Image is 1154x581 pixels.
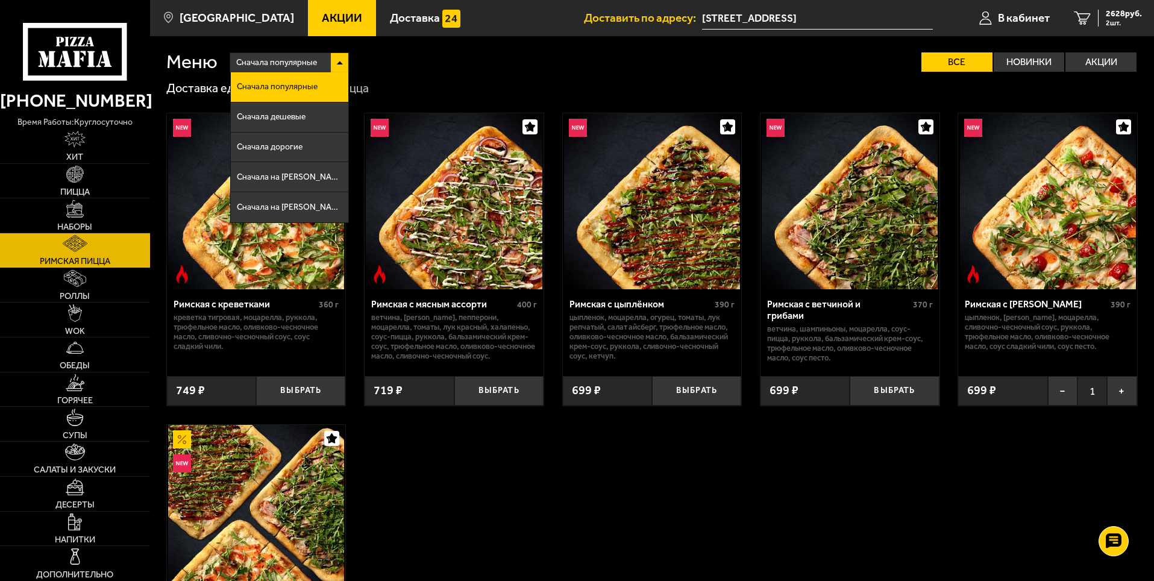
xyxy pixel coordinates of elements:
span: Доставить по адресу: [584,12,702,24]
span: 2 шт. [1106,19,1142,27]
div: Римская с [PERSON_NAME] [965,298,1108,310]
img: Острое блюдо [173,265,191,283]
span: 699 ₽ [572,385,601,397]
button: − [1048,376,1077,406]
span: 699 ₽ [770,385,798,397]
span: 390 г [1111,300,1130,310]
h1: Меню [166,52,218,72]
label: Все [921,52,993,72]
div: Римская с мясным ассорти [371,298,514,310]
p: ветчина, шампиньоны, моцарелла, соус-пицца, руккола, бальзамический крем-соус, трюфельное масло, ... [767,324,933,363]
span: Сначала на [PERSON_NAME] [237,203,343,212]
a: НовинкаОстрое блюдоРимская с мясным ассорти [365,113,544,289]
img: Новинка [767,119,785,137]
span: Десерты [55,500,95,509]
span: 1 [1077,376,1107,406]
span: 400 г [517,300,537,310]
img: Римская с томатами черри [960,113,1136,289]
button: + [1107,376,1137,406]
span: 699 ₽ [967,385,996,397]
span: Горячее [57,396,93,404]
div: Римская с креветками [174,298,316,310]
img: Новинка [173,119,191,137]
span: 719 ₽ [374,385,403,397]
input: Ваш адрес доставки [702,7,933,30]
img: Римская с ветчиной и грибами [762,113,938,289]
span: Хит [66,152,83,161]
p: цыпленок, [PERSON_NAME], моцарелла, сливочно-чесночный соус, руккола, трюфельное масло, оливково-... [965,313,1130,351]
span: Римская пицца [40,257,110,265]
span: 749 ₽ [176,385,205,397]
button: Выбрать [652,376,741,406]
p: цыпленок, моцарелла, огурец, томаты, лук репчатый, салат айсберг, трюфельное масло, оливково-чесн... [569,313,735,361]
span: Сначала на [PERSON_NAME] [237,173,343,181]
span: Салаты и закуски [34,465,116,474]
span: Пицца [60,187,90,196]
span: Сначала популярные [236,51,317,74]
span: Россия, Санкт-Петербург, Петродворцовый район, посёлок Стрельна, Санкт-Петербургское шоссе, 47В [702,7,933,30]
span: Напитки [55,535,95,544]
span: 390 г [715,300,735,310]
a: НовинкаРимская с цыплёнком [563,113,742,289]
img: Римская с цыплёнком [564,113,740,289]
img: Римская с мясным ассорти [366,113,542,289]
img: Римская с креветками [168,113,344,289]
span: Дополнительно [36,570,113,579]
a: НовинкаОстрое блюдоРимская с томатами черри [958,113,1137,289]
span: Сначала дешевые [237,113,306,121]
label: Акции [1065,52,1137,72]
img: Новинка [569,119,587,137]
p: ветчина, [PERSON_NAME], пепперони, моцарелла, томаты, лук красный, халапеньо, соус-пицца, руккола... [371,313,537,361]
span: 2628 руб. [1106,10,1142,18]
a: НовинкаОстрое блюдоРимская с креветками [167,113,346,289]
span: 370 г [913,300,933,310]
div: Римская с цыплёнком [569,298,712,310]
button: Выбрать [256,376,345,406]
span: Акции [322,12,362,24]
span: [GEOGRAPHIC_DATA] [180,12,294,24]
a: Доставка еды- [166,81,248,95]
span: Обеды [60,361,90,369]
img: Новинка [964,119,982,137]
span: Супы [63,431,87,439]
img: Новинка [371,119,389,137]
label: Новинки [994,52,1065,72]
img: Острое блюдо [964,265,982,283]
img: Новинка [173,454,191,473]
img: Острое блюдо [371,265,389,283]
span: WOK [65,327,85,335]
p: креветка тигровая, моцарелла, руккола, трюфельное масло, оливково-чесночное масло, сливочно-чесно... [174,313,339,351]
span: В кабинет [998,12,1050,24]
span: Наборы [57,222,92,231]
span: Сначала дорогие [237,143,303,151]
span: Доставка [390,12,440,24]
span: 360 г [319,300,339,310]
span: Сначала популярные [237,83,318,91]
img: Акционный [173,430,191,448]
div: Римская с ветчиной и грибами [767,298,910,321]
a: НовинкаРимская с ветчиной и грибами [760,113,939,289]
button: Выбрать [850,376,939,406]
span: Роллы [60,292,90,300]
img: 15daf4d41897b9f0e9f617042186c801.svg [442,10,460,28]
button: Выбрать [454,376,544,406]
